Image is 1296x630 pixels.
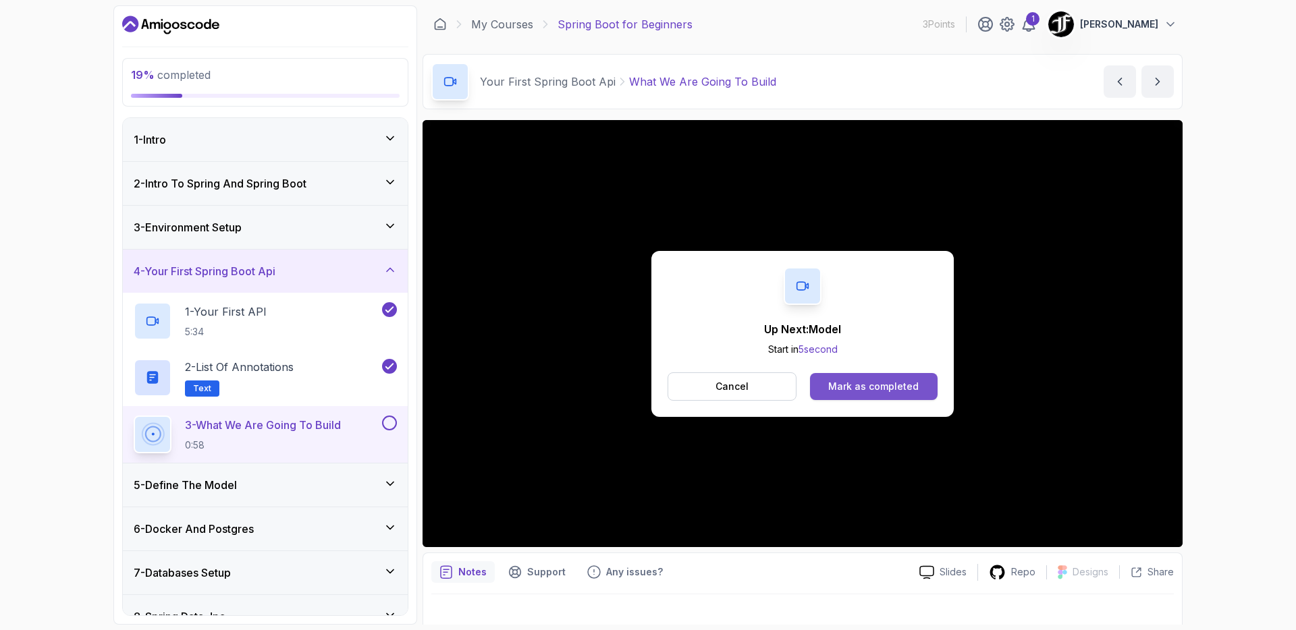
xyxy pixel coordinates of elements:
[471,16,533,32] a: My Courses
[185,304,267,320] p: 1 - Your First API
[123,507,408,550] button: 6-Docker And Postgres
[500,561,574,583] button: Support button
[123,250,408,293] button: 4-Your First Spring Boot Api
[423,120,1183,547] iframe: 2 - What We Are Going To Build
[123,551,408,594] button: 7-Databases Setup
[134,302,397,340] button: 1-Your First API5:34
[134,521,254,537] h3: 6 - Docker And Postgres
[123,206,408,249] button: 3-Environment Setup
[923,18,955,31] p: 3 Points
[1011,565,1035,579] p: Repo
[123,463,408,507] button: 5-Define The Model
[134,416,397,453] button: 3-What We Are Going To Build0:58
[1048,11,1177,38] button: user profile image[PERSON_NAME]
[558,16,693,32] p: Spring Boot for Beginners
[131,68,211,82] span: completed
[828,380,919,393] div: Mark as completed
[629,74,776,90] p: What We Are Going To Build
[134,477,237,493] h3: 5 - Define The Model
[715,380,749,393] p: Cancel
[185,438,341,452] p: 0:58
[480,74,616,90] p: Your First Spring Boot Api
[134,359,397,397] button: 2-List of AnnotationsText
[909,565,977,579] a: Slides
[1147,565,1174,579] p: Share
[458,565,487,579] p: Notes
[940,565,967,579] p: Slides
[799,343,838,355] span: 5 second
[579,561,671,583] button: Feedback button
[134,132,166,148] h3: 1 - Intro
[185,417,341,433] p: 3 - What We Are Going To Build
[185,325,267,339] p: 5:34
[1141,65,1174,98] button: next content
[123,162,408,205] button: 2-Intro To Spring And Spring Boot
[1080,18,1158,31] p: [PERSON_NAME]
[185,359,294,375] p: 2 - List of Annotations
[134,608,225,625] h3: 8 - Spring Data Jpa
[810,373,938,400] button: Mark as completed
[122,14,219,36] a: Dashboard
[134,263,275,279] h3: 4 - Your First Spring Boot Api
[134,565,231,581] h3: 7 - Databases Setup
[1073,565,1108,579] p: Designs
[123,118,408,161] button: 1-Intro
[431,561,495,583] button: notes button
[1026,12,1039,26] div: 1
[527,565,566,579] p: Support
[131,68,155,82] span: 19 %
[1119,565,1174,579] button: Share
[193,383,211,394] span: Text
[978,564,1046,581] a: Repo
[764,343,841,356] p: Start in
[668,372,796,401] button: Cancel
[134,175,306,192] h3: 2 - Intro To Spring And Spring Boot
[1021,16,1037,32] a: 1
[1104,65,1136,98] button: previous content
[764,321,841,337] p: Up Next: Model
[433,18,447,31] a: Dashboard
[606,565,663,579] p: Any issues?
[134,219,242,235] h3: 3 - Environment Setup
[1048,11,1074,37] img: user profile image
